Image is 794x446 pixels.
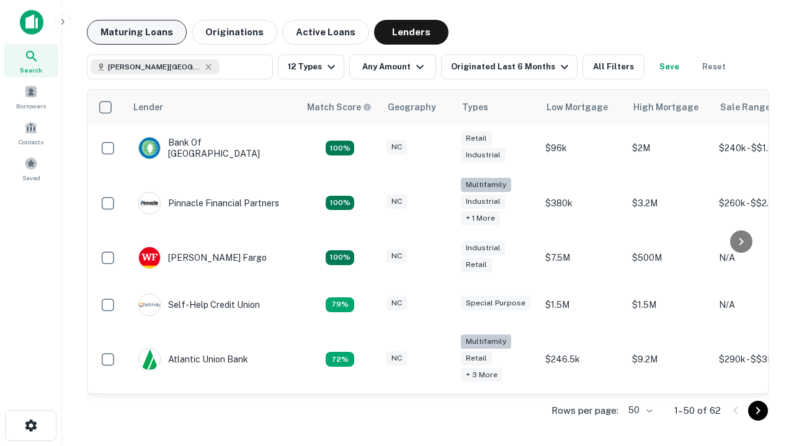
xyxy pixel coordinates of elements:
[461,241,506,255] div: Industrial
[326,250,354,265] div: Matching Properties: 14, hasApolloMatch: undefined
[462,100,488,115] div: Types
[87,20,187,45] button: Maturing Loans
[126,90,300,125] th: Lender
[139,294,160,315] img: picture
[461,296,530,310] div: Special Purpose
[539,328,626,391] td: $246.5k
[4,80,58,113] a: Borrowers
[4,44,58,77] a: Search
[461,131,492,146] div: Retail
[539,125,626,172] td: $96k
[461,211,500,225] div: + 1 more
[307,100,372,114] div: Capitalize uses an advanced AI algorithm to match your search with the best lender. The match sco...
[300,90,380,125] th: Capitalize uses an advanced AI algorithm to match your search with the best lender. The match sco...
[546,100,608,115] div: Low Mortgage
[451,59,572,74] div: Originated Last 6 Months
[626,328,713,391] td: $9.2M
[4,152,58,185] a: Saved
[349,55,436,79] button: Any Amount
[20,65,42,75] span: Search
[626,234,713,281] td: $500M
[326,141,354,155] div: Matching Properties: 14, hasApolloMatch: undefined
[626,172,713,234] td: $3.2M
[326,196,354,211] div: Matching Properties: 25, hasApolloMatch: undefined
[133,100,163,115] div: Lender
[461,334,511,349] div: Multifamily
[455,90,539,125] th: Types
[138,192,279,214] div: Pinnacle Financial Partners
[20,10,43,35] img: capitalize-icon.png
[694,55,734,79] button: Reset
[139,138,160,159] img: picture
[386,249,407,263] div: NC
[649,55,689,79] button: Save your search to get updates of matches that match your search criteria.
[326,297,354,312] div: Matching Properties: 11, hasApolloMatch: undefined
[386,195,407,209] div: NC
[16,101,46,111] span: Borrowers
[748,401,768,421] button: Go to next page
[539,234,626,281] td: $7.5M
[19,137,43,147] span: Contacts
[4,116,58,149] a: Contacts
[380,90,455,125] th: Geography
[139,193,160,214] img: picture
[626,281,713,328] td: $1.5M
[551,403,618,418] p: Rows per page:
[108,61,201,72] span: [PERSON_NAME][GEOGRAPHIC_DATA], [GEOGRAPHIC_DATA]
[674,403,721,418] p: 1–50 of 62
[22,173,40,183] span: Saved
[461,258,492,272] div: Retail
[388,100,436,115] div: Geography
[139,247,160,268] img: picture
[282,20,369,45] button: Active Loans
[139,349,160,370] img: picture
[138,247,267,269] div: [PERSON_NAME] Fargo
[386,351,407,365] div: NC
[307,100,369,114] h6: Match Score
[539,281,626,328] td: $1.5M
[633,100,698,115] div: High Mortgage
[138,294,260,316] div: Self-help Credit Union
[623,401,654,419] div: 50
[138,348,248,370] div: Atlantic Union Bank
[326,352,354,367] div: Matching Properties: 10, hasApolloMatch: undefined
[539,172,626,234] td: $380k
[626,125,713,172] td: $2M
[386,140,407,154] div: NC
[461,368,502,382] div: + 3 more
[386,296,407,310] div: NC
[539,90,626,125] th: Low Mortgage
[732,307,794,367] iframe: Chat Widget
[441,55,578,79] button: Originated Last 6 Months
[138,137,287,159] div: Bank Of [GEOGRAPHIC_DATA]
[192,20,277,45] button: Originations
[461,195,506,209] div: Industrial
[278,55,344,79] button: 12 Types
[626,90,713,125] th: High Mortgage
[461,178,511,192] div: Multifamily
[461,148,506,162] div: Industrial
[374,20,448,45] button: Lenders
[582,55,645,79] button: All Filters
[720,100,770,115] div: Sale Range
[461,351,492,365] div: Retail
